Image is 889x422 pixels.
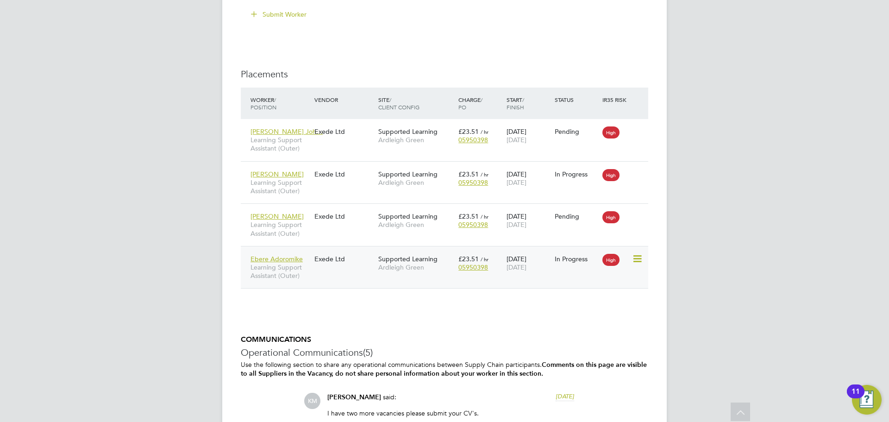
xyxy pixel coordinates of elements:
div: IR35 Risk [600,91,632,108]
span: [DATE] [507,220,526,229]
span: [DATE] [507,136,526,144]
span: Supported Learning [378,170,438,178]
span: / Finish [507,96,524,111]
div: [DATE] [504,123,552,149]
span: 05950398 [458,178,488,187]
div: Exede Ltd [312,208,376,225]
span: Learning Support Assistant (Outer) [250,136,310,152]
span: [DATE] [507,178,526,187]
div: In Progress [555,170,598,178]
div: In Progress [555,255,598,263]
a: [PERSON_NAME] Joh…Learning Support Assistant (Outer)Exede LtdSupported LearningArdleigh Green£23.... [248,122,648,130]
span: [DATE] [556,392,574,400]
span: 05950398 [458,220,488,229]
span: Learning Support Assistant (Outer) [250,178,310,195]
span: (5) [363,346,373,359]
div: [DATE] [504,250,552,276]
h3: Operational Communications [241,346,648,359]
span: High [602,126,620,139]
span: £23.51 [458,212,479,220]
span: [DATE] [507,263,526,271]
span: High [602,254,620,266]
span: Ardleigh Green [378,220,454,229]
span: Ebere Adoromike [250,255,303,263]
p: Use the following section to share any operational communications between Supply Chain participants. [241,360,648,378]
h3: Placements [241,68,648,80]
div: 11 [851,391,860,403]
span: 05950398 [458,263,488,271]
span: Ardleigh Green [378,136,454,144]
b: Comments on this page are visible to all Suppliers in the Vacancy, do not share personal informat... [241,361,647,378]
div: Site [376,91,456,115]
a: [PERSON_NAME]Learning Support Assistant (Outer)Exede LtdSupported LearningArdleigh Green£23.51 / ... [248,165,648,173]
span: [PERSON_NAME] [250,212,304,220]
span: said: [383,393,396,401]
span: Learning Support Assistant (Outer) [250,220,310,237]
div: [DATE] [504,208,552,233]
button: Submit Worker [244,7,314,22]
div: Vendor [312,91,376,108]
span: Ardleigh Green [378,263,454,271]
span: / hr [481,213,488,220]
h5: COMMUNICATIONS [241,335,648,345]
a: [PERSON_NAME]Learning Support Assistant (Outer)Exede LtdSupported LearningArdleigh Green£23.51 / ... [248,207,648,215]
span: / hr [481,171,488,178]
span: / Position [250,96,276,111]
span: £23.51 [458,127,479,136]
p: I have two more vacancies please submit your CV's. [327,409,574,417]
span: Supported Learning [378,127,438,136]
div: Exede Ltd [312,123,376,140]
button: Open Resource Center, 11 new notifications [852,385,882,415]
span: / PO [458,96,482,111]
span: KM [304,393,320,409]
div: Charge [456,91,504,115]
div: Exede Ltd [312,250,376,268]
span: High [602,169,620,181]
div: Start [504,91,552,115]
div: Pending [555,127,598,136]
span: Ardleigh Green [378,178,454,187]
span: Supported Learning [378,212,438,220]
div: Pending [555,212,598,220]
span: [PERSON_NAME] Joh… [250,127,323,136]
span: [PERSON_NAME] [250,170,304,178]
span: / hr [481,128,488,135]
span: £23.51 [458,255,479,263]
span: £23.51 [458,170,479,178]
span: Learning Support Assistant (Outer) [250,263,310,280]
span: Supported Learning [378,255,438,263]
a: Ebere AdoromikeLearning Support Assistant (Outer)Exede LtdSupported LearningArdleigh Green£23.51 ... [248,250,648,258]
div: [DATE] [504,165,552,191]
span: High [602,211,620,223]
span: / hr [481,256,488,263]
span: 05950398 [458,136,488,144]
div: Exede Ltd [312,165,376,183]
div: Status [552,91,601,108]
div: Worker [248,91,312,115]
span: / Client Config [378,96,419,111]
span: [PERSON_NAME] [327,393,381,401]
